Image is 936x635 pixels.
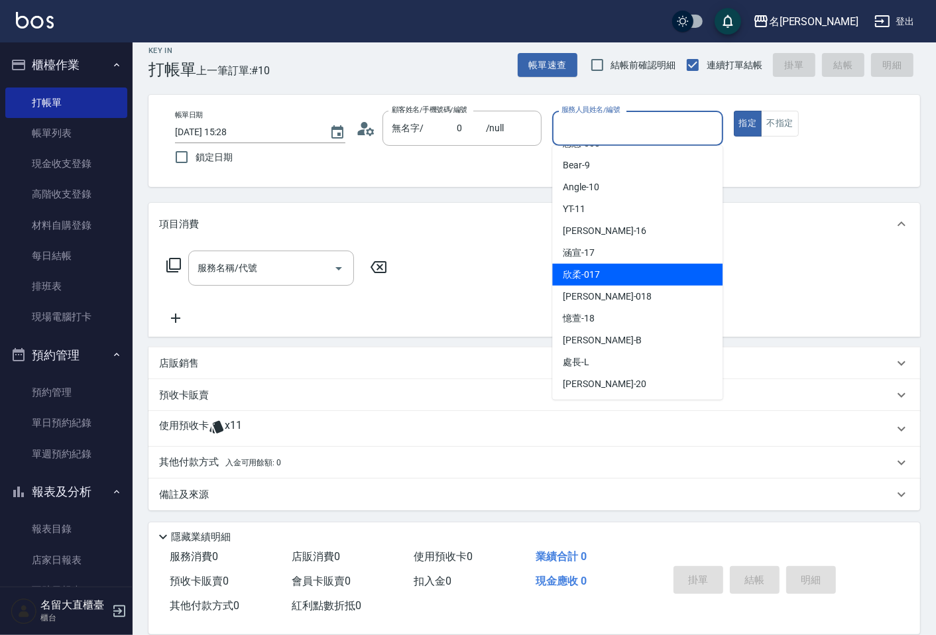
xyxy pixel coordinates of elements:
label: 帳單日期 [175,110,203,120]
span: 欣柔 -017 [563,268,600,282]
span: 預收卡販賣 0 [170,575,229,587]
p: 使用預收卡 [159,419,209,439]
span: x11 [225,419,242,439]
button: 預約管理 [5,338,127,373]
a: 單日預約紀錄 [5,408,127,438]
h2: Key In [148,46,196,55]
a: 帳單列表 [5,118,127,148]
p: 項目消費 [159,217,199,231]
a: 打帳單 [5,87,127,118]
button: 報表及分析 [5,475,127,509]
span: 連續打單結帳 [707,58,762,72]
span: 會員卡販賣 0 [292,575,351,587]
label: 顧客姓名/手機號碼/編號 [392,105,467,115]
span: 涵宣 -17 [563,246,595,260]
button: Choose date, selected date is 2025-08-24 [322,117,353,148]
span: 上一筆訂單:#10 [196,62,270,79]
span: 處長 -L [563,355,589,369]
a: 現金收支登錄 [5,148,127,179]
span: 鎖定日期 [196,150,233,164]
a: 單週預約紀錄 [5,439,127,469]
a: 每日結帳 [5,241,127,271]
span: 業績合計 0 [536,550,587,563]
a: 高階收支登錄 [5,179,127,209]
input: YYYY/MM/DD hh:mm [175,121,316,143]
a: 互助日報表 [5,575,127,606]
button: 櫃檯作業 [5,48,127,82]
button: save [715,8,741,34]
a: 店家日報表 [5,545,127,575]
img: Logo [16,12,54,29]
h3: 打帳單 [148,60,196,79]
p: 其他付款方式 [159,455,281,470]
p: 隱藏業績明細 [171,530,231,544]
p: 櫃台 [40,612,108,624]
button: 帳單速查 [518,53,577,78]
button: 登出 [869,9,920,34]
span: YT -11 [563,202,585,216]
span: 結帳前確認明細 [611,58,676,72]
h5: 名留大直櫃臺 [40,599,108,612]
span: 現金應收 0 [536,575,587,587]
span: 憶萱 -18 [563,312,595,325]
p: 備註及來源 [159,488,209,502]
div: 預收卡販賣 [148,379,920,411]
a: 材料自購登錄 [5,210,127,241]
span: [PERSON_NAME] -16 [563,224,646,238]
span: Bear -9 [563,158,590,172]
span: [PERSON_NAME] -20 [563,377,646,391]
label: 服務人員姓名/編號 [561,105,620,115]
a: 報表目錄 [5,514,127,544]
a: 排班表 [5,271,127,302]
span: 紅利點數折抵 0 [292,599,361,612]
span: 入金可用餘額: 0 [225,458,282,467]
span: [PERSON_NAME] -018 [563,290,652,304]
button: Open [328,258,349,279]
p: 預收卡販賣 [159,388,209,402]
span: Angle -10 [563,180,599,194]
span: 其他付款方式 0 [170,599,239,612]
button: 名[PERSON_NAME] [748,8,864,35]
a: 預約管理 [5,377,127,408]
span: 服務消費 0 [170,550,218,563]
span: 慈慈 -008 [563,137,600,150]
p: 店販銷售 [159,357,199,371]
img: Person [11,598,37,624]
span: 店販消費 0 [292,550,340,563]
div: 其他付款方式入金可用餘額: 0 [148,447,920,479]
span: [PERSON_NAME] -B [563,333,642,347]
button: 指定 [734,111,762,137]
span: 使用預收卡 0 [414,550,473,563]
div: 項目消費 [148,203,920,245]
span: 扣入金 0 [414,575,451,587]
div: 備註及來源 [148,479,920,510]
div: 店販銷售 [148,347,920,379]
a: 現場電腦打卡 [5,302,127,332]
div: 名[PERSON_NAME] [769,13,858,30]
div: 使用預收卡x11 [148,411,920,447]
button: 不指定 [761,111,798,137]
